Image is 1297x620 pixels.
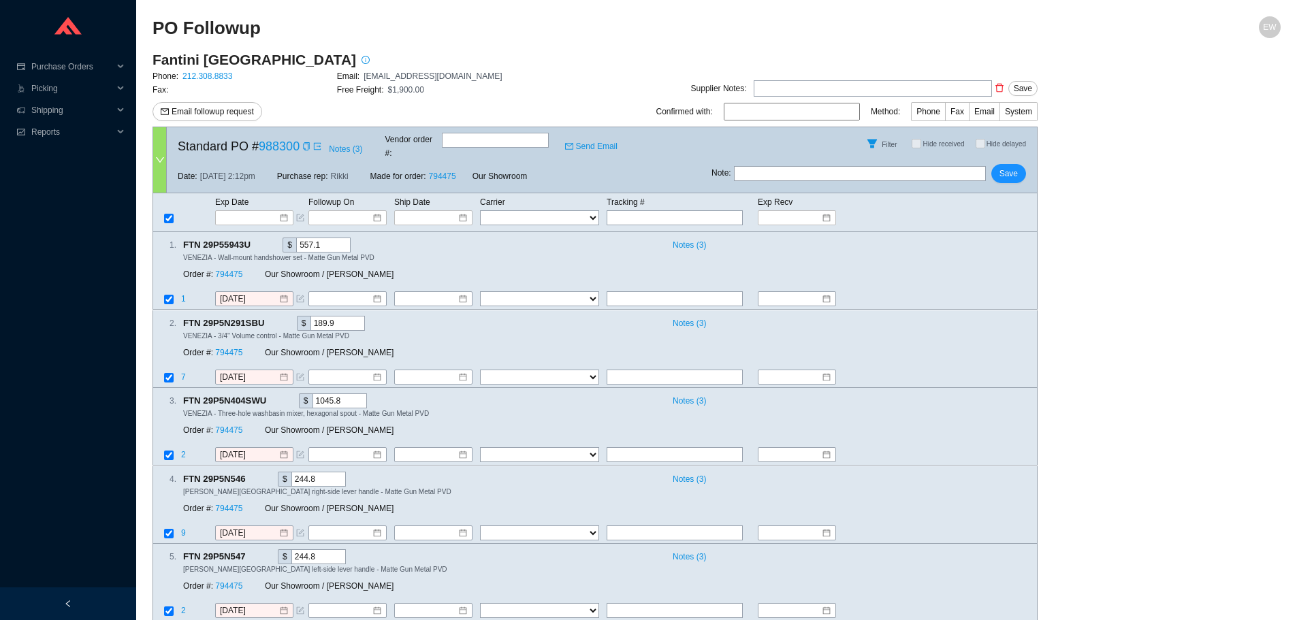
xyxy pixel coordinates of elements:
span: Phone [916,107,940,116]
span: delete [993,83,1006,93]
button: Notes (3) [667,393,707,403]
span: Our Showroom / [PERSON_NAME] [265,581,394,591]
span: Made for order: [370,172,426,181]
span: mail [565,142,573,150]
span: Filter [882,141,897,148]
div: 3 . [153,394,176,408]
input: Hide delayed [976,139,985,148]
span: fund [16,128,26,136]
span: [PERSON_NAME][GEOGRAPHIC_DATA] left-side lever handle - Matte Gun Metal PVD [183,566,447,573]
span: VENEZIA - Wall-mount handshower set - Matte Gun Metal PVD [183,254,374,261]
span: form [296,451,304,459]
div: Copy [302,140,310,153]
div: Copy [269,393,278,408]
div: 4 . [153,472,176,486]
span: Picking [31,78,113,99]
div: 2 . [153,316,176,330]
div: Copy [267,316,276,331]
span: [DATE] 2:12pm [200,169,255,183]
span: Exp Date [215,197,249,207]
a: 794475 [215,426,242,436]
a: mailSend Email [565,140,618,153]
span: down [155,155,165,165]
a: 212.308.8833 [182,71,232,81]
input: 9/29/2025 [220,293,278,306]
button: mailEmail followup request [153,102,262,121]
span: form [296,606,304,615]
span: Notes ( 3 ) [329,142,362,156]
input: 9/29/2025 [220,448,278,462]
div: 1 . [153,238,176,252]
span: Order #: [183,426,213,436]
button: Save [991,164,1026,183]
h2: PO Followup [153,16,999,40]
div: Copy [249,472,257,487]
a: 794475 [429,172,456,181]
span: Notes ( 3 ) [673,238,706,252]
span: Standard PO # [178,136,300,157]
span: Notes ( 3 ) [673,394,706,408]
span: Notes ( 3 ) [673,472,706,486]
button: Filter [861,133,883,154]
span: 9 [181,528,188,538]
span: 2 [181,606,188,615]
span: Order #: [183,504,213,513]
span: Tracking # [607,197,645,207]
span: $1,900.00 [388,85,424,95]
span: Order #: [183,348,213,357]
span: FTN 29P5N404SWU [183,393,278,408]
span: Order #: [183,270,213,280]
span: VENEZIA - 3/4'' Volume control - Matte Gun Metal PVD [183,332,349,340]
button: Notes (3) [328,142,363,151]
div: Copy [253,238,262,252]
h3: Fantini [GEOGRAPHIC_DATA] [153,50,356,69]
a: 794475 [215,581,242,591]
span: System [1005,107,1032,116]
div: $ [278,549,291,564]
span: Our Showroom / [PERSON_NAME] [265,504,394,513]
span: Hide delayed [987,140,1026,148]
span: Email followup request [172,105,254,118]
span: 1 [181,295,186,304]
div: $ [297,316,310,331]
div: $ [283,238,296,252]
span: Email [974,107,995,116]
span: mail [161,108,169,117]
button: Save [1008,81,1038,96]
div: Copy [249,549,257,564]
button: delete [992,78,1007,97]
input: 9/29/2025 [220,370,278,384]
div: Confirmed with: Method: [656,102,1038,121]
div: $ [299,393,313,408]
span: Reports [31,121,113,143]
span: Hide received [923,140,964,148]
input: Hide received [912,139,921,148]
span: Purchase rep: [277,169,328,183]
span: VENEZIA - Three-hole washbasin mixer, hexagonal spout - Matte Gun Metal PVD [183,410,429,417]
span: Exp Recv [758,197,792,207]
span: Date: [178,169,197,183]
button: info-circle [356,50,375,69]
span: FTN 29P5N291SBU [183,316,276,331]
span: [PERSON_NAME][GEOGRAPHIC_DATA] right-side lever handle - Matte Gun Metal PVD [183,488,451,495]
input: 9/29/2025 [220,526,278,540]
span: form [296,373,304,381]
span: Followup On [308,197,354,207]
span: Vendor order # : [385,133,439,160]
span: Ship Date [394,197,430,207]
button: Notes (3) [667,472,707,481]
span: info-circle [357,56,374,64]
span: Free Freight: [337,85,384,95]
a: export [313,140,321,153]
span: filter [862,138,882,149]
span: EW [1263,16,1276,38]
span: export [313,142,321,150]
span: Our Showroom / [PERSON_NAME] [265,270,394,280]
span: copy [302,142,310,150]
span: Notes ( 3 ) [673,316,706,330]
span: [EMAIL_ADDRESS][DOMAIN_NAME] [364,71,502,81]
span: FTN 29P55943U [183,238,262,252]
span: Save [999,167,1018,180]
span: Our Showroom / [PERSON_NAME] [265,426,394,436]
span: form [296,529,304,537]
